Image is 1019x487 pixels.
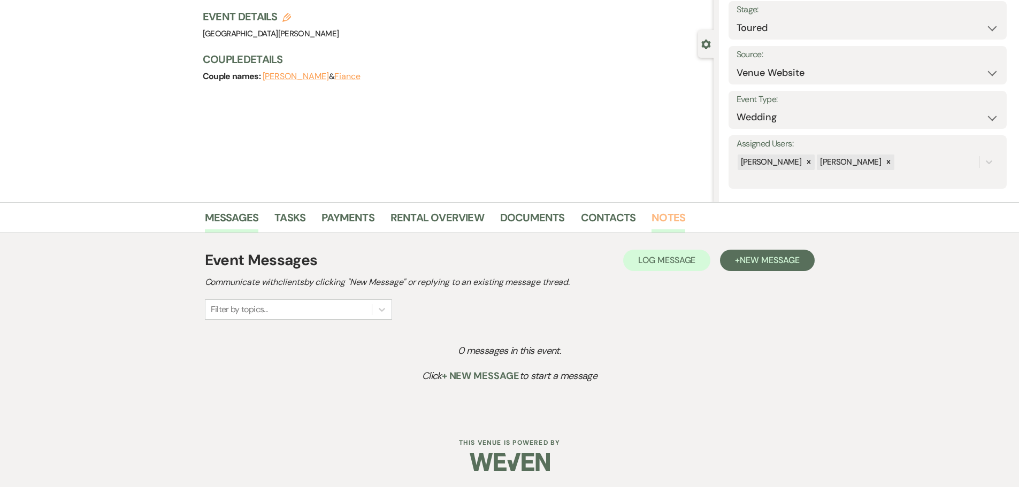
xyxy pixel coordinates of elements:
[652,209,685,233] a: Notes
[334,72,361,81] button: Fiance
[274,209,305,233] a: Tasks
[817,154,883,170] div: [PERSON_NAME]
[581,209,636,233] a: Contacts
[740,254,799,266] span: New Message
[321,209,374,233] a: Payments
[500,209,565,233] a: Documents
[737,92,999,107] label: Event Type:
[737,47,999,63] label: Source:
[203,71,263,82] span: Couple names:
[205,209,259,233] a: Messages
[737,2,999,18] label: Stage:
[203,52,703,67] h3: Couple Details
[701,38,711,49] button: Close lead details
[203,28,339,39] span: [GEOGRAPHIC_DATA][PERSON_NAME]
[623,250,710,271] button: Log Message
[203,9,339,24] h3: Event Details
[442,369,519,382] span: + New Message
[229,368,790,384] p: Click to start a message
[638,254,695,266] span: Log Message
[738,154,803,170] div: [PERSON_NAME]
[229,343,790,359] p: 0 messages in this event.
[737,136,999,152] label: Assigned Users:
[205,249,318,272] h1: Event Messages
[211,303,268,316] div: Filter by topics...
[263,72,329,81] button: [PERSON_NAME]
[390,209,484,233] a: Rental Overview
[470,443,550,481] img: Weven Logo
[205,276,815,289] h2: Communicate with clients by clicking "New Message" or replying to an existing message thread.
[720,250,814,271] button: +New Message
[263,71,361,82] span: &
